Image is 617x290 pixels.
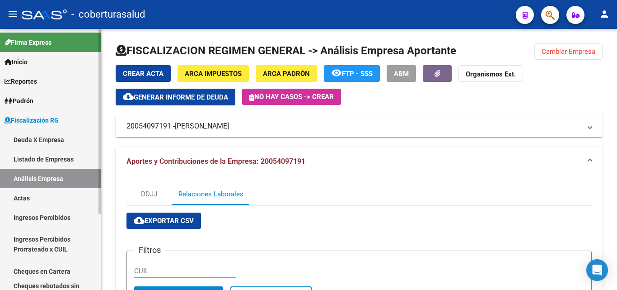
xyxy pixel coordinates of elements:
[134,244,165,257] h3: Filtros
[342,70,373,78] span: FTP - SSS
[394,70,409,78] span: ABM
[134,215,145,226] mat-icon: cloud_download
[116,147,603,176] mat-expansion-panel-header: Aportes y Contribuciones de la Empresa: 20054097191
[331,67,342,78] mat-icon: remove_red_eye
[123,91,134,102] mat-icon: cloud_download
[7,9,18,19] mat-icon: menu
[126,121,581,131] mat-panel-title: 20054097191 -
[178,65,249,82] button: ARCA Impuestos
[534,43,603,60] button: Cambiar Empresa
[5,96,33,106] span: Padrón
[116,115,603,137] mat-expansion-panel-header: 20054097191 -[PERSON_NAME]
[134,217,194,225] span: Exportar CSV
[249,93,334,101] span: No hay casos -> Crear
[586,259,608,281] div: Open Intercom Messenger
[178,189,243,199] div: Relaciones Laborales
[458,65,523,82] button: Organismos Ext.
[599,9,610,19] mat-icon: person
[466,70,516,78] strong: Organismos Ext.
[71,5,145,24] span: - coberturasalud
[126,157,305,166] span: Aportes y Contribuciones de la Empresa: 20054097191
[134,93,228,101] span: Generar informe de deuda
[256,65,317,82] button: ARCA Padrón
[5,38,51,48] span: Firma Express
[116,65,171,82] button: Crear Acta
[387,65,416,82] button: ABM
[324,65,380,82] button: FTP - SSS
[5,57,28,67] span: Inicio
[123,70,164,78] span: Crear Acta
[116,43,456,58] h1: FISCALIZACION REGIMEN GENERAL -> Análisis Empresa Aportante
[141,189,157,199] div: DDJJ
[5,76,37,86] span: Reportes
[185,70,242,78] span: ARCA Impuestos
[242,89,341,105] button: No hay casos -> Crear
[116,89,235,105] button: Generar informe de deuda
[263,70,310,78] span: ARCA Padrón
[542,48,595,56] span: Cambiar Empresa
[5,115,59,125] span: Fiscalización RG
[175,121,229,131] span: [PERSON_NAME]
[126,213,201,229] button: Exportar CSV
